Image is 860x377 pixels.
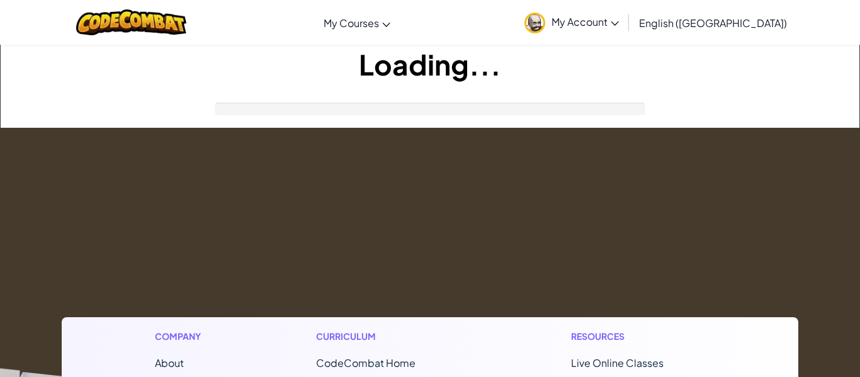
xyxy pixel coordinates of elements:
img: avatar [524,13,545,33]
a: Live Online Classes [571,356,664,369]
a: My Account [518,3,625,42]
span: My Courses [324,16,379,30]
h1: Resources [571,330,705,343]
h1: Company [155,330,213,343]
a: English ([GEOGRAPHIC_DATA]) [633,6,793,40]
span: English ([GEOGRAPHIC_DATA]) [639,16,787,30]
span: My Account [552,15,619,28]
span: CodeCombat Home [316,356,416,369]
h1: Loading... [1,45,859,84]
a: My Courses [317,6,397,40]
h1: Curriculum [316,330,468,343]
img: CodeCombat logo [76,9,186,35]
a: About [155,356,184,369]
